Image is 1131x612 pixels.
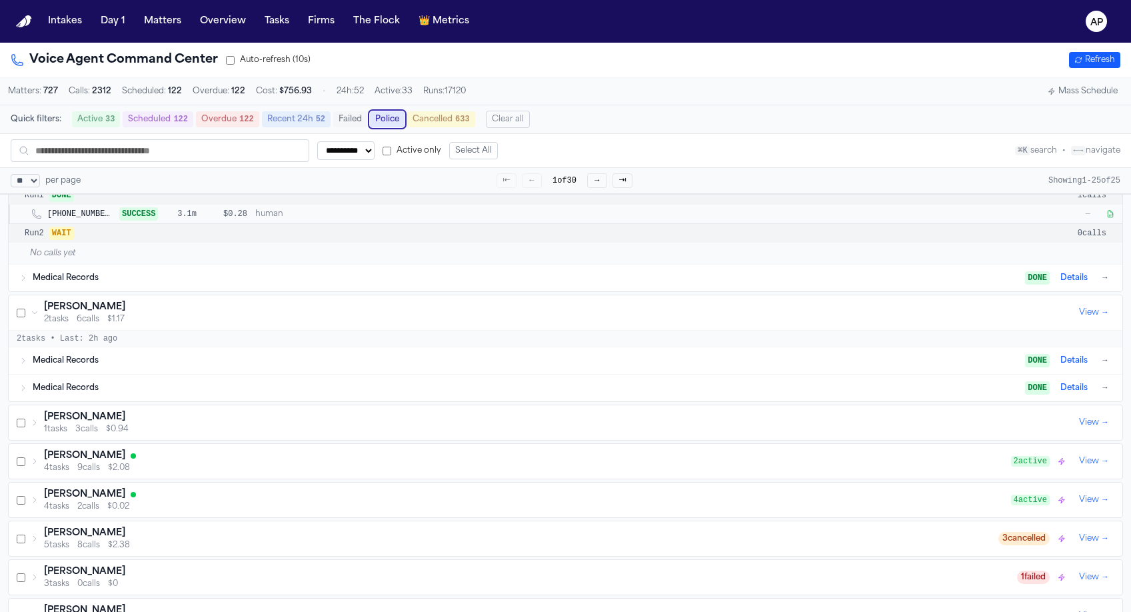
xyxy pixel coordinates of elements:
button: → [1098,271,1112,285]
span: 122 [231,87,245,95]
span: 2 active [1011,456,1050,467]
button: Recent 24h52 [262,111,331,127]
button: View → [1074,492,1114,508]
button: → [1098,381,1112,395]
span: 3 cancelled [998,532,1050,545]
button: Police [370,111,405,127]
span: 5 tasks [44,540,69,551]
span: Status: completed [1025,354,1050,367]
h3: [PERSON_NAME] [44,449,125,463]
div: Medical RecordsDONEDetails→ [9,375,1122,401]
button: ← [522,173,542,188]
span: 122 [173,115,188,124]
div: 2 tasks • Last: 2h ago [9,331,1122,347]
span: 24h: 52 [337,86,364,97]
span: Overdue: [193,86,245,97]
span: 1 calls [1078,190,1106,201]
button: Clear all [486,111,530,128]
kbd: ⌘K [1015,146,1030,155]
label: Active only [383,145,441,156]
button: Trigger police scheduler [1055,493,1068,507]
span: 633 [455,115,470,124]
h1: Voice Agent Command Center [11,51,218,69]
button: Active33 [72,111,120,127]
div: No calls yet [9,243,1122,264]
button: crownMetrics [413,9,475,33]
span: • [1062,147,1066,155]
span: $0.28 [205,209,247,219]
span: Scheduled: [122,86,182,97]
button: ⇥ [612,173,632,188]
span: Status: completed [1025,381,1050,395]
button: Overview [195,9,251,33]
span: Quick filters: [11,114,61,125]
span: Run 1 [25,190,44,201]
button: Details [1055,270,1093,286]
span: 3 tasks [44,579,69,589]
span: 4 tasks [44,501,69,512]
div: Medical RecordsDONEDetails→ [9,265,1122,291]
span: 2 tasks [44,314,69,325]
span: 1 of 30 [547,174,582,187]
span: 122 [168,87,182,95]
button: Trigger police scheduler [1055,532,1068,545]
button: Cancelled633 [407,111,475,127]
div: [PERSON_NAME]3tasks0calls$01failedView → [9,560,1122,595]
div: [PERSON_NAME]4tasks9calls$2.082activeView → [9,444,1122,479]
button: Intakes [43,9,87,33]
a: Home [16,15,32,28]
button: Scheduled122 [123,111,193,127]
button: View → [1074,569,1114,585]
span: 2312 [92,87,111,95]
span: 1 tasks [44,424,67,435]
input: Auto-refresh (10s) [226,56,235,65]
span: 3 calls [75,424,98,435]
h3: [PERSON_NAME] [44,301,125,314]
button: Trigger police scheduler [1055,455,1068,468]
h3: [PERSON_NAME] [44,565,125,579]
button: View → [1074,305,1114,321]
button: The Flock [348,9,405,33]
span: Status: waiting_info [49,227,74,240]
kbd: ←→ [1071,146,1086,155]
span: 33 [105,115,115,124]
div: [PERSON_NAME]5tasks8calls$2.383cancelledView → [9,521,1122,556]
span: Cost: [256,86,312,97]
span: Medical Records [33,383,99,393]
button: Tasks [259,9,295,33]
span: 3.1m [165,209,197,219]
button: Trigger police scheduler [1055,571,1068,584]
div: [PERSON_NAME]4tasks2calls$0.024activeView → [9,483,1122,517]
span: Status: success [119,207,158,221]
button: → [1098,354,1112,367]
span: 1 failed [1017,571,1050,584]
span: 52 [316,115,325,124]
span: $2.08 [108,463,130,473]
span: 4 active [1011,495,1050,505]
span: Calls: [69,86,111,97]
span: human [255,209,1040,219]
span: 0 calls [77,579,100,589]
button: Select All [449,142,498,159]
span: 4 tasks [44,463,69,473]
h3: [PERSON_NAME] [44,488,125,501]
span: Medical Records [33,273,99,283]
button: Matters [139,9,187,33]
img: Finch Logo [16,15,32,28]
span: $2.38 [108,540,130,551]
span: $0.02 [107,501,129,512]
span: • [323,86,326,97]
span: — [1048,209,1090,219]
span: 2 calls [77,501,99,512]
button: Details [1055,380,1093,396]
span: 727 [43,87,58,95]
button: Overdue122 [196,111,259,127]
input: Active only [383,147,391,155]
span: 6 calls [77,314,99,325]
